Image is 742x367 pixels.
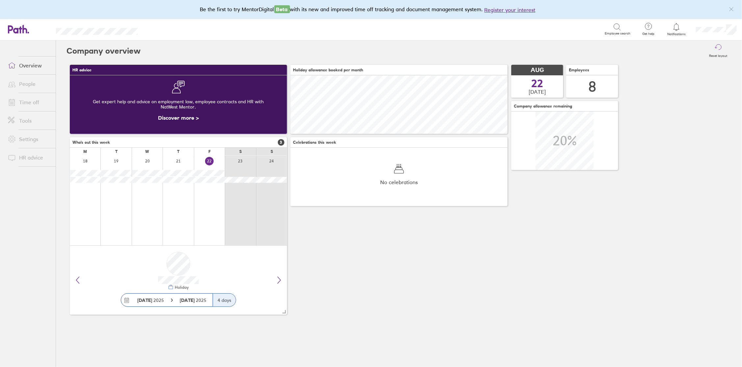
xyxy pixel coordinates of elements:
[180,297,196,303] strong: [DATE]
[3,96,56,109] a: Time off
[208,149,211,154] div: F
[146,149,149,154] div: W
[239,149,242,154] div: S
[137,298,164,303] span: 2025
[380,179,418,185] span: No celebrations
[3,77,56,90] a: People
[705,52,731,58] label: Reset layout
[278,139,284,146] span: 3
[293,68,363,72] span: Holiday allowance booked per month
[213,294,236,306] div: 4 days
[3,151,56,164] a: HR advice
[200,5,542,14] div: Be the first to try MentorDigital with its new and improved time off tracking and document manage...
[531,67,544,74] span: AUG
[666,32,687,36] span: Notifications
[638,32,659,36] span: Get help
[180,298,206,303] span: 2025
[3,59,56,72] a: Overview
[529,89,546,95] span: [DATE]
[72,140,110,145] span: Who's out this week
[72,68,92,72] span: HR advice
[514,104,572,109] span: Company allowance remaining
[531,78,543,89] span: 22
[158,114,199,121] a: Discover more >
[115,149,118,154] div: T
[173,285,189,290] div: Holiday
[137,297,152,303] strong: [DATE]
[569,68,589,72] span: Employees
[3,114,56,127] a: Tools
[666,22,687,36] a: Notifications
[705,40,731,61] button: Reset layout
[66,40,141,61] h2: Company overview
[75,94,282,115] div: Get expert help and advice on employment law, employee contracts and HR with NatWest Mentor.
[177,149,179,154] div: T
[605,32,631,36] span: Employee search
[485,6,536,14] button: Register your interest
[83,149,87,154] div: M
[588,78,596,95] div: 8
[3,133,56,146] a: Settings
[274,5,290,13] span: Beta
[271,149,273,154] div: S
[293,140,336,145] span: Celebrations this week
[155,26,172,32] div: Search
